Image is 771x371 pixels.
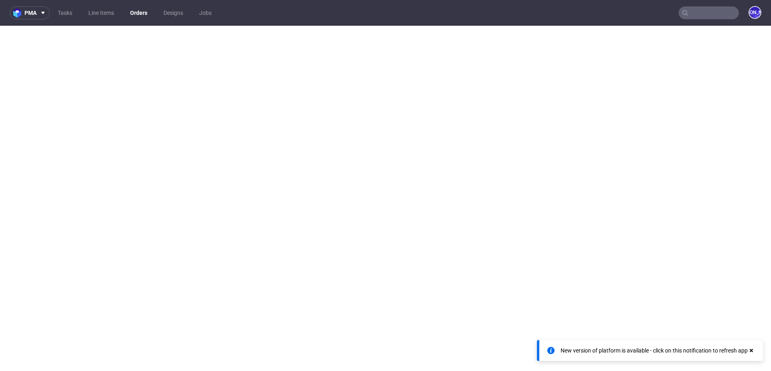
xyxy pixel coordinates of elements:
img: logo [13,8,24,18]
span: pma [24,10,37,16]
figcaption: [PERSON_NAME] [749,7,761,18]
div: New version of platform is available - click on this notification to refresh app [561,346,748,355]
a: Jobs [194,6,216,19]
a: Designs [159,6,188,19]
button: pma [10,6,50,19]
a: Tasks [53,6,77,19]
a: Line Items [84,6,119,19]
a: Orders [125,6,152,19]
